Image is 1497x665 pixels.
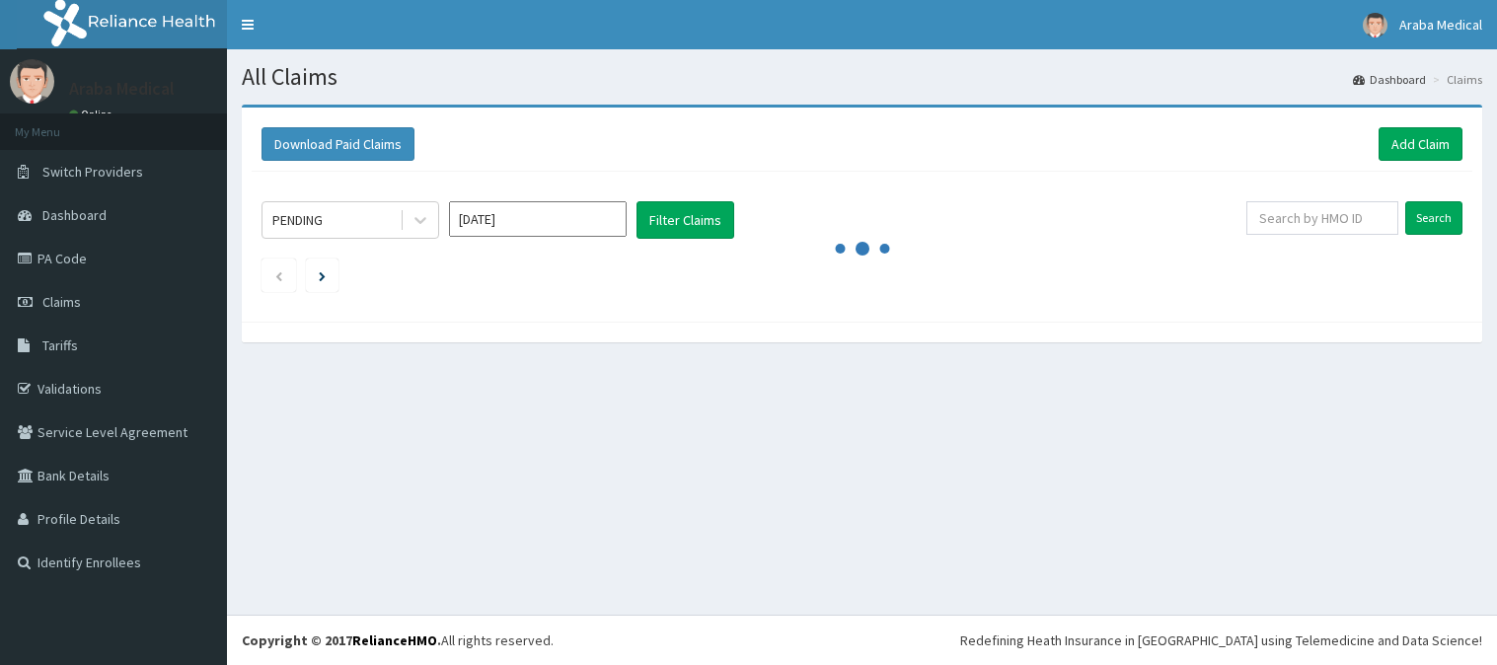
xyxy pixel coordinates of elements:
[636,201,734,239] button: Filter Claims
[69,80,175,98] p: Araba Medical
[42,206,107,224] span: Dashboard
[960,630,1482,650] div: Redefining Heath Insurance in [GEOGRAPHIC_DATA] using Telemedicine and Data Science!
[1353,71,1426,88] a: Dashboard
[262,127,414,161] button: Download Paid Claims
[10,59,54,104] img: User Image
[1363,13,1387,37] img: User Image
[1428,71,1482,88] li: Claims
[352,631,437,649] a: RelianceHMO
[242,631,441,649] strong: Copyright © 2017 .
[42,336,78,354] span: Tariffs
[272,210,323,230] div: PENDING
[449,201,627,237] input: Select Month and Year
[1399,16,1482,34] span: Araba Medical
[1405,201,1462,235] input: Search
[69,108,116,121] a: Online
[1246,201,1398,235] input: Search by HMO ID
[319,266,326,284] a: Next page
[42,163,143,181] span: Switch Providers
[274,266,283,284] a: Previous page
[227,615,1497,665] footer: All rights reserved.
[42,293,81,311] span: Claims
[833,219,892,278] svg: audio-loading
[242,64,1482,90] h1: All Claims
[1379,127,1462,161] a: Add Claim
